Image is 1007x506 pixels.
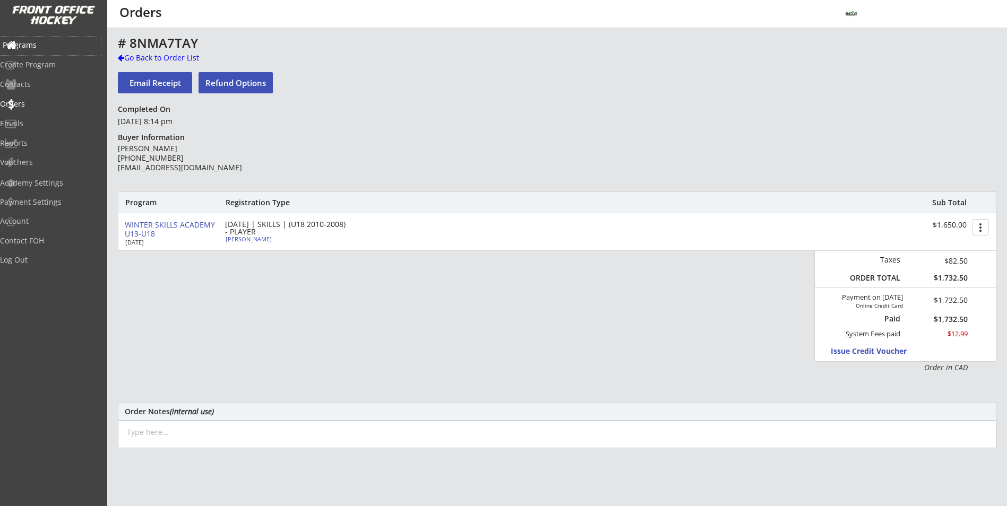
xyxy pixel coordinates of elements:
[901,221,967,230] div: $1,650.00
[170,406,214,416] em: (internal use)
[845,273,900,283] div: ORDER TOTAL
[845,362,968,373] div: Order in CAD
[843,302,903,309] div: Online Credit Card
[851,314,900,324] div: Paid
[836,329,900,338] div: System Fees paid
[125,239,210,245] div: [DATE]
[225,221,347,235] div: [DATE] | SKILLS | (U18 2010-2008) - PLAYER
[199,72,273,93] button: Refund Options
[908,316,968,323] div: $1,732.50
[118,53,227,63] div: Go Back to Order List
[118,133,190,142] div: Buyer Information
[845,255,900,265] div: Taxes
[3,41,98,49] div: Programs
[226,236,344,242] div: [PERSON_NAME]
[226,198,347,207] div: Registration Type
[917,296,968,304] div: $1,732.50
[125,221,217,239] div: WINTER SKILLS ACADEMY U13-U18
[125,198,183,207] div: Program
[920,198,967,207] div: Sub Total
[908,273,968,283] div: $1,732.50
[118,37,626,49] div: # 8NMA7TAY
[125,407,989,415] div: Order Notes
[908,329,968,338] div: $12.99
[819,293,903,302] div: Payment on [DATE]
[118,116,271,127] div: [DATE] 8:14 pm
[118,104,175,114] div: Completed On
[831,344,929,359] button: Issue Credit Voucher
[118,72,192,93] button: Email Receipt
[118,144,271,173] div: [PERSON_NAME] [PHONE_NUMBER] [EMAIL_ADDRESS][DOMAIN_NAME]
[972,219,989,235] button: more_vert
[908,255,968,266] div: $82.50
